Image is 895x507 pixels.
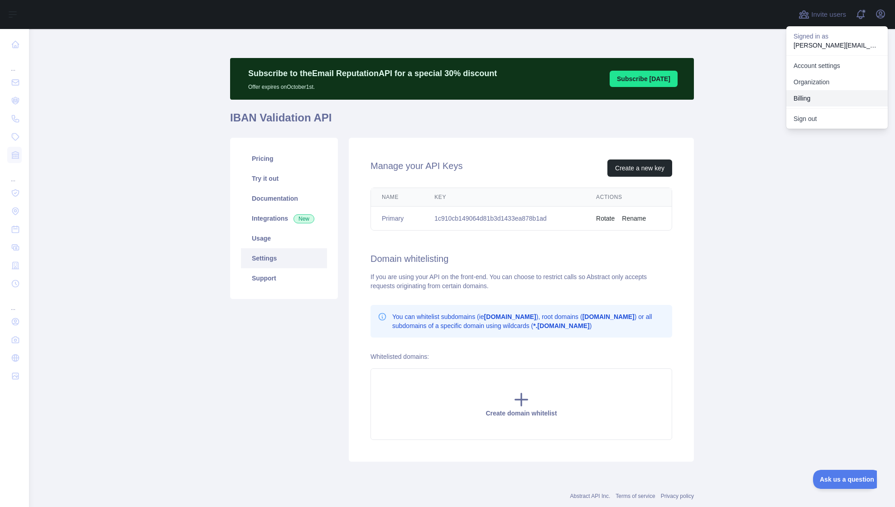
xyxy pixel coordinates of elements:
iframe: Toggle Customer Support [813,470,877,489]
a: Pricing [241,149,327,169]
th: Actions [585,188,672,207]
div: If you are using your API on the front-end. You can choose to restrict calls so Abstract only acc... [371,272,672,290]
div: ... [7,54,22,72]
label: Whitelisted domains: [371,353,429,360]
a: Settings [241,248,327,268]
h2: Domain whitelisting [371,252,672,265]
b: [DOMAIN_NAME] [484,313,536,320]
th: Key [423,188,585,207]
p: Signed in as [794,32,881,41]
a: Usage [241,228,327,248]
div: ... [7,294,22,312]
div: ... [7,165,22,183]
span: Invite users [811,10,846,20]
b: *.[DOMAIN_NAME] [533,322,589,329]
td: Primary [371,207,423,231]
a: Terms of service [616,493,655,499]
a: Abstract API Inc. [570,493,611,499]
button: Rename [622,214,646,223]
a: Try it out [241,169,327,188]
p: [PERSON_NAME][EMAIL_ADDRESS][DOMAIN_NAME] [794,41,881,50]
span: New [294,214,314,223]
p: Offer expires on October 1st. [248,80,497,91]
a: Support [241,268,327,288]
button: Subscribe [DATE] [610,71,678,87]
button: Create a new key [607,159,672,177]
button: Billing [786,90,888,106]
h1: IBAN Validation API [230,111,694,132]
span: Create domain whitelist [486,410,557,417]
button: Sign out [786,111,888,127]
a: Integrations New [241,208,327,228]
a: Organization [786,74,888,90]
a: Account settings [786,58,888,74]
td: 1c910cb149064d81b3d1433ea878b1ad [423,207,585,231]
p: You can whitelist subdomains (ie ), root domains ( ) or all subdomains of a specific domain using... [392,312,665,330]
button: Invite users [797,7,848,22]
a: Documentation [241,188,327,208]
a: Privacy policy [661,493,694,499]
h2: Manage your API Keys [371,159,462,177]
p: Subscribe to the Email Reputation API for a special 30 % discount [248,67,497,80]
button: Rotate [596,214,615,223]
b: [DOMAIN_NAME] [582,313,635,320]
th: Name [371,188,423,207]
